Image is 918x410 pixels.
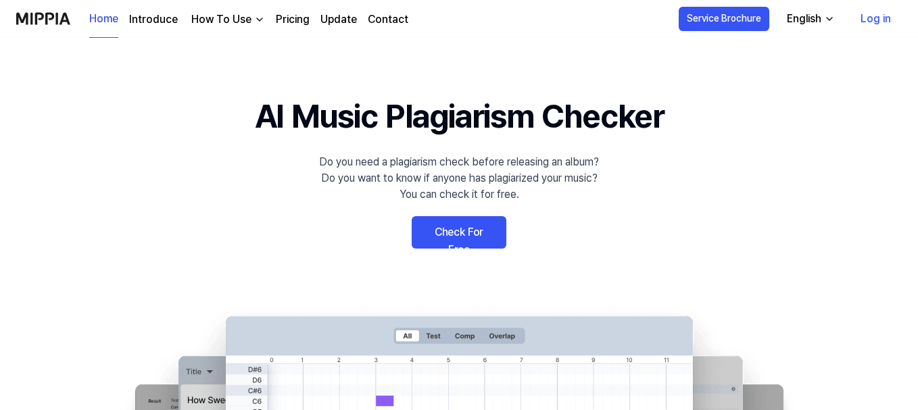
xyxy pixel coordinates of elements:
h1: AI Music Plagiarism Checker [255,92,664,140]
a: Introduce [129,11,178,28]
div: Do you need a plagiarism check before releasing an album? Do you want to know if anyone has plagi... [319,154,599,203]
button: Service Brochure [679,7,769,31]
button: How To Use [189,11,265,28]
div: English [784,11,824,27]
a: Home [89,1,118,38]
a: Update [320,11,357,28]
a: Check For Free [412,216,506,249]
button: English [776,5,843,32]
div: How To Use [189,11,254,28]
img: down [254,14,265,25]
a: Contact [368,11,408,28]
a: Pricing [276,11,310,28]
